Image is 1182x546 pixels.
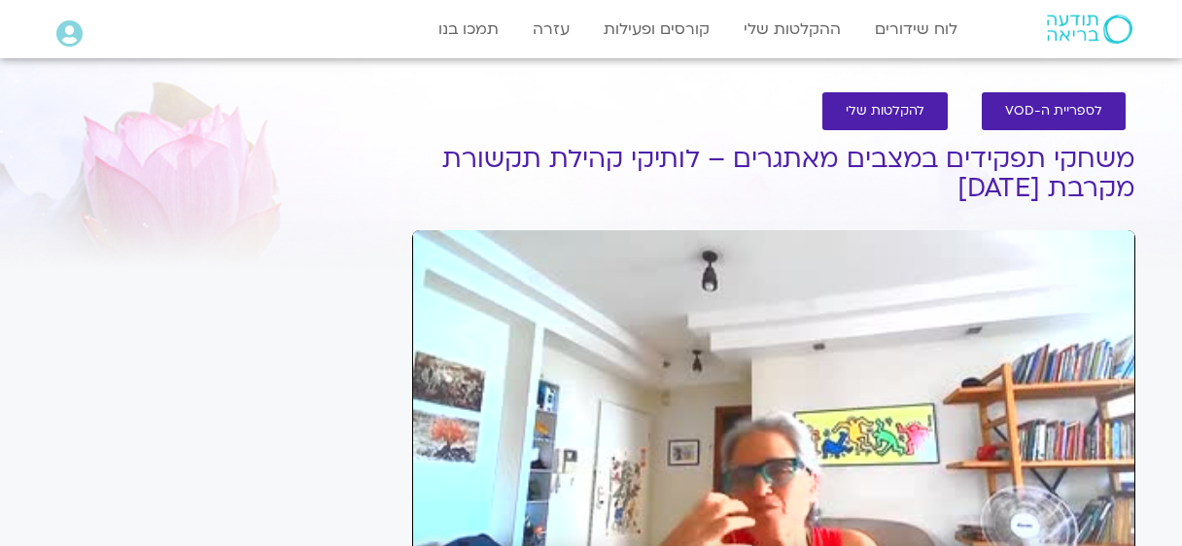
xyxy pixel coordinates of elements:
span: להקלטות שלי [846,104,924,119]
span: לספריית ה-VOD [1005,104,1102,119]
a: קורסים ופעילות [594,11,719,48]
a: להקלטות שלי [822,92,948,130]
a: לוח שידורים [865,11,967,48]
a: עזרה [523,11,579,48]
a: לספריית ה-VOD [982,92,1126,130]
a: תמכו בנו [429,11,508,48]
a: ההקלטות שלי [734,11,851,48]
img: תודעה בריאה [1047,15,1132,44]
h1: משחקי תפקידים במצבים מאתגרים – לותיקי קהילת תקשורת מקרבת [DATE] [412,145,1135,203]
